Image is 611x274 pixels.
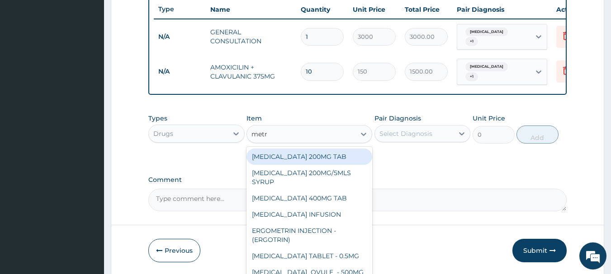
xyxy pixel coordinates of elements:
div: Select Diagnosis [379,129,432,138]
td: N/A [154,28,206,45]
div: [MEDICAL_DATA] 400MG TAB [246,190,372,206]
td: GENERAL CONSULTATION [206,23,296,50]
span: + 1 [465,72,478,81]
th: Pair Diagnosis [452,0,552,19]
img: d_794563401_company_1708531726252_794563401 [17,45,37,68]
label: Item [246,114,262,123]
textarea: Type your message and hit 'Enter' [5,180,172,212]
div: Chat with us now [47,51,152,62]
div: Drugs [153,129,173,138]
span: [MEDICAL_DATA] [465,28,508,37]
button: Add [516,125,559,144]
div: ERGOMETRIN INJECTION - (ERGOTRIN) [246,223,372,248]
div: [MEDICAL_DATA] 200MG TAB [246,149,372,165]
div: [MEDICAL_DATA] INFUSION [246,206,372,223]
td: AMOXICILIN + CLAVULANIC 375MG [206,58,296,85]
button: Previous [148,239,200,262]
div: [MEDICAL_DATA] TABLET - 0.5MG [246,248,372,264]
label: Unit Price [473,114,505,123]
label: Comment [148,176,567,184]
th: Actions [552,0,597,19]
span: [MEDICAL_DATA] [465,62,508,71]
span: + 1 [465,37,478,46]
span: We're online! [52,80,125,172]
button: Submit [512,239,567,262]
div: [MEDICAL_DATA] 200MG/5MLS SYRUP [246,165,372,190]
th: Unit Price [348,0,400,19]
div: Minimize live chat window [148,5,170,26]
label: Pair Diagnosis [374,114,421,123]
th: Name [206,0,296,19]
th: Quantity [296,0,348,19]
th: Type [154,1,206,18]
th: Total Price [400,0,452,19]
label: Types [148,115,167,122]
td: N/A [154,63,206,80]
